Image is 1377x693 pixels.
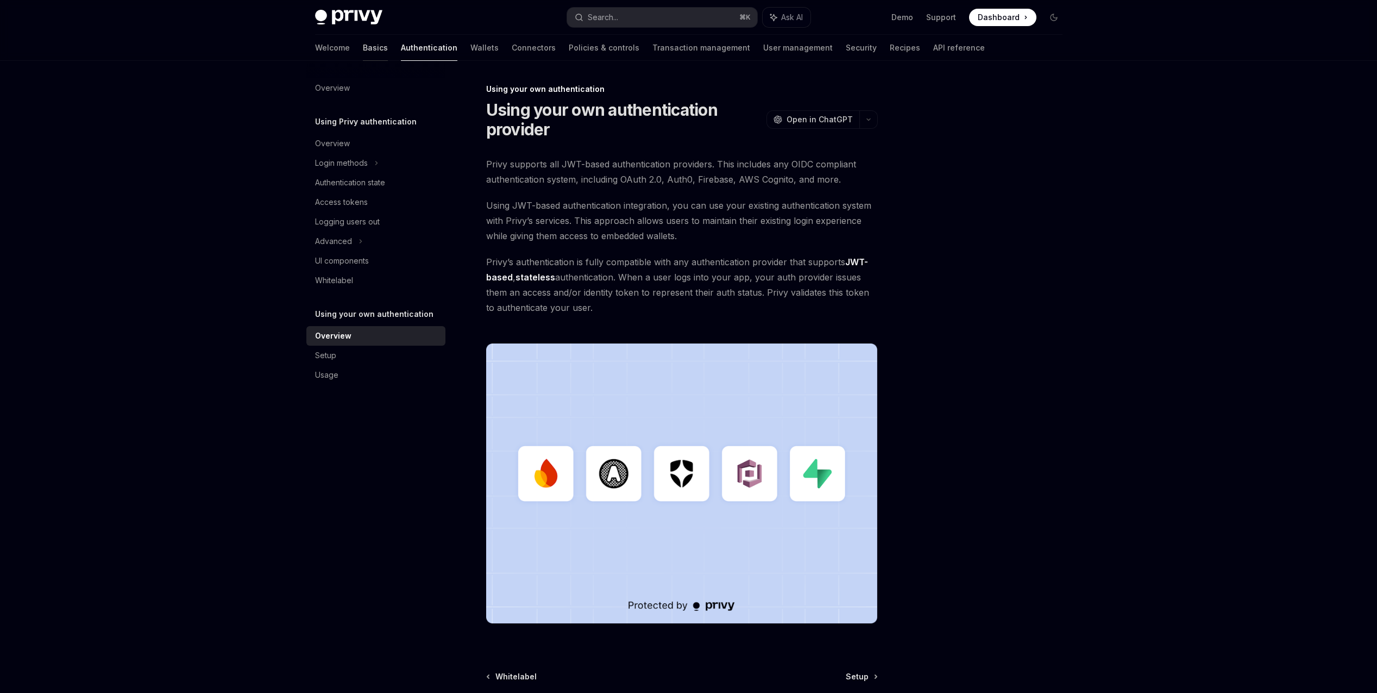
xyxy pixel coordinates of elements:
[933,35,985,61] a: API reference
[846,35,877,61] a: Security
[487,671,537,682] a: Whitelabel
[315,157,368,170] div: Login methods
[781,12,803,23] span: Ask AI
[569,35,639,61] a: Policies & controls
[315,254,369,267] div: UI components
[969,9,1036,26] a: Dashboard
[846,671,869,682] span: Setup
[306,192,445,212] a: Access tokens
[315,349,336,362] div: Setup
[315,369,338,382] div: Usage
[486,157,878,187] span: Privy supports all JWT-based authentication providers. This includes any OIDC compliant authentic...
[306,326,445,346] a: Overview
[315,82,350,95] div: Overview
[486,84,878,95] div: Using your own authentication
[401,35,457,61] a: Authentication
[891,12,913,23] a: Demo
[306,365,445,385] a: Usage
[486,344,878,623] img: JWT-based auth splash
[306,271,445,290] a: Whitelabel
[470,35,499,61] a: Wallets
[315,115,417,128] h5: Using Privy authentication
[315,235,352,248] div: Advanced
[315,137,350,150] div: Overview
[315,35,350,61] a: Welcome
[315,176,385,189] div: Authentication state
[315,308,433,321] h5: Using your own authentication
[315,274,353,287] div: Whitelabel
[315,10,382,25] img: dark logo
[787,114,853,125] span: Open in ChatGPT
[515,272,555,283] a: stateless
[926,12,956,23] a: Support
[978,12,1020,23] span: Dashboard
[495,671,537,682] span: Whitelabel
[763,35,833,61] a: User management
[890,35,920,61] a: Recipes
[652,35,750,61] a: Transaction management
[763,8,810,27] button: Ask AI
[486,254,878,315] span: Privy’s authentication is fully compatible with any authentication provider that supports , authe...
[512,35,556,61] a: Connectors
[315,215,380,228] div: Logging users out
[766,110,859,129] button: Open in ChatGPT
[363,35,388,61] a: Basics
[567,8,757,27] button: Search...⌘K
[306,134,445,153] a: Overview
[486,198,878,244] span: Using JWT-based authentication integration, you can use your existing authentication system with ...
[315,329,351,342] div: Overview
[739,13,751,22] span: ⌘ K
[1045,9,1062,26] button: Toggle dark mode
[846,671,877,682] a: Setup
[486,100,762,139] h1: Using your own authentication provider
[306,173,445,192] a: Authentication state
[306,251,445,271] a: UI components
[588,11,618,24] div: Search...
[315,196,368,209] div: Access tokens
[306,346,445,365] a: Setup
[306,212,445,232] a: Logging users out
[306,78,445,98] a: Overview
